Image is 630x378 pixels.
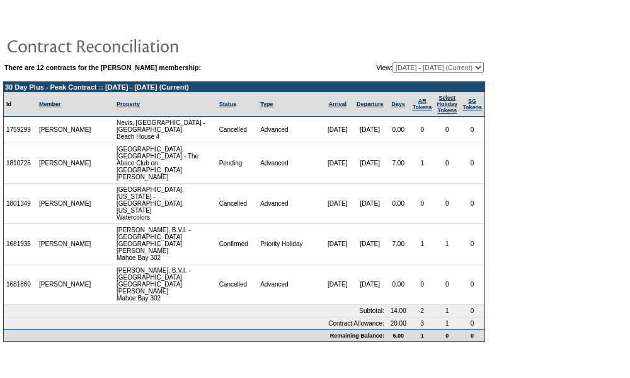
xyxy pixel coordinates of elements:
[219,101,237,107] a: Status
[217,143,258,184] td: Pending
[114,184,217,224] td: [GEOGRAPHIC_DATA], [US_STATE] - [GEOGRAPHIC_DATA], [US_STATE] Watercolors
[353,264,387,305] td: [DATE]
[435,184,461,224] td: 0
[321,264,353,305] td: [DATE]
[4,184,37,224] td: 1801349
[460,184,484,224] td: 0
[387,224,410,264] td: 7.00
[4,92,37,117] td: Id
[328,101,346,107] a: Arrival
[387,329,410,341] td: 6.00
[4,305,387,317] td: Subtotal:
[39,101,61,107] a: Member
[410,143,435,184] td: 1
[462,98,482,110] a: SGTokens
[435,143,461,184] td: 0
[217,264,258,305] td: Cancelled
[4,329,387,341] td: Remaining Balance:
[435,117,461,143] td: 0
[217,117,258,143] td: Cancelled
[114,224,217,264] td: [PERSON_NAME], B.V.I. - [GEOGRAPHIC_DATA] [GEOGRAPHIC_DATA][PERSON_NAME] Mahoe Bay 302
[37,117,94,143] td: [PERSON_NAME]
[37,143,94,184] td: [PERSON_NAME]
[353,224,387,264] td: [DATE]
[37,224,94,264] td: [PERSON_NAME]
[410,224,435,264] td: 1
[387,184,410,224] td: 0.00
[4,143,37,184] td: 1810726
[4,264,37,305] td: 1681860
[258,264,321,305] td: Advanced
[4,82,484,92] td: 30 Day Plus - Peak Contract :: [DATE] - [DATE] (Current)
[4,64,201,71] b: There are 12 contracts for the [PERSON_NAME] membership:
[260,101,273,107] a: Type
[437,95,458,114] a: Select HolidayTokens
[410,264,435,305] td: 0
[435,305,461,317] td: 1
[321,224,353,264] td: [DATE]
[410,117,435,143] td: 0
[6,33,258,58] img: pgTtlContractReconciliation.gif
[117,101,140,107] a: Property
[460,117,484,143] td: 0
[37,184,94,224] td: [PERSON_NAME]
[460,224,484,264] td: 0
[314,62,484,73] td: View:
[258,224,321,264] td: Priority Holiday
[460,305,484,317] td: 0
[114,117,217,143] td: Nevis, [GEOGRAPHIC_DATA] - [GEOGRAPHIC_DATA] Beach House 4
[387,143,410,184] td: 7.00
[387,264,410,305] td: 0.00
[4,317,387,329] td: Contract Allowance:
[387,317,410,329] td: 20.00
[460,264,484,305] td: 0
[217,224,258,264] td: Confirmed
[353,143,387,184] td: [DATE]
[321,143,353,184] td: [DATE]
[357,101,384,107] a: Departure
[353,184,387,224] td: [DATE]
[435,264,461,305] td: 0
[387,117,410,143] td: 0.00
[387,305,410,317] td: 14.00
[413,98,432,110] a: ARTokens
[4,224,37,264] td: 1681935
[460,329,484,341] td: 0
[391,101,405,107] a: Days
[321,184,353,224] td: [DATE]
[410,329,435,341] td: 1
[217,184,258,224] td: Cancelled
[114,143,217,184] td: [GEOGRAPHIC_DATA], [GEOGRAPHIC_DATA] - The Abaco Club on [GEOGRAPHIC_DATA] [PERSON_NAME]
[258,117,321,143] td: Advanced
[353,117,387,143] td: [DATE]
[435,329,461,341] td: 0
[460,317,484,329] td: 0
[114,264,217,305] td: [PERSON_NAME], B.V.I. - [GEOGRAPHIC_DATA] [GEOGRAPHIC_DATA][PERSON_NAME] Mahoe Bay 302
[435,317,461,329] td: 1
[410,184,435,224] td: 0
[258,184,321,224] td: Advanced
[258,143,321,184] td: Advanced
[410,317,435,329] td: 3
[410,305,435,317] td: 2
[321,117,353,143] td: [DATE]
[435,224,461,264] td: 1
[4,117,37,143] td: 1759299
[460,143,484,184] td: 0
[37,264,94,305] td: [PERSON_NAME]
